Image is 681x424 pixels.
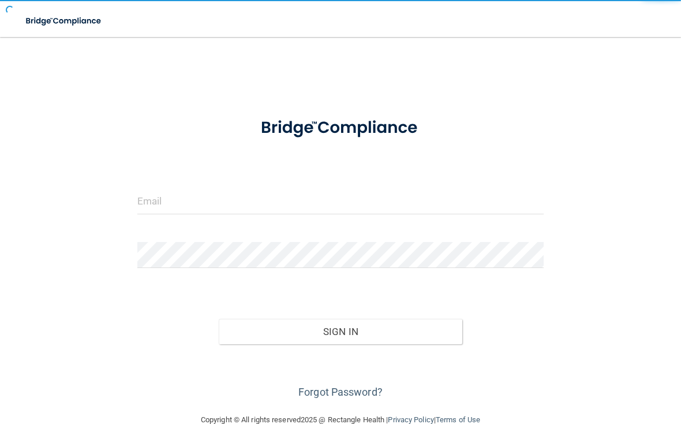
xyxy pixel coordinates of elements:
img: bridge_compliance_login_screen.278c3ca4.svg [17,9,111,33]
a: Terms of Use [436,415,480,424]
input: Email [137,188,544,214]
a: Forgot Password? [298,386,383,398]
img: bridge_compliance_login_screen.278c3ca4.svg [244,106,438,150]
button: Sign In [219,319,462,344]
a: Privacy Policy [388,415,433,424]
